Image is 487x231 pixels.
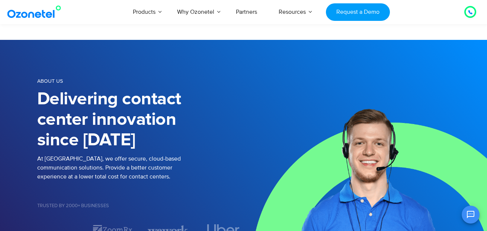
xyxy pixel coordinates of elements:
a: Request a Demo [326,3,390,21]
h5: Trusted by 2000+ Businesses [37,203,244,208]
button: Open chat [462,206,480,224]
h1: Delivering contact center innovation since [DATE] [37,89,244,151]
p: At [GEOGRAPHIC_DATA], we offer secure, cloud-based communication solutions. Provide a better cust... [37,154,244,181]
span: About us [37,78,63,84]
